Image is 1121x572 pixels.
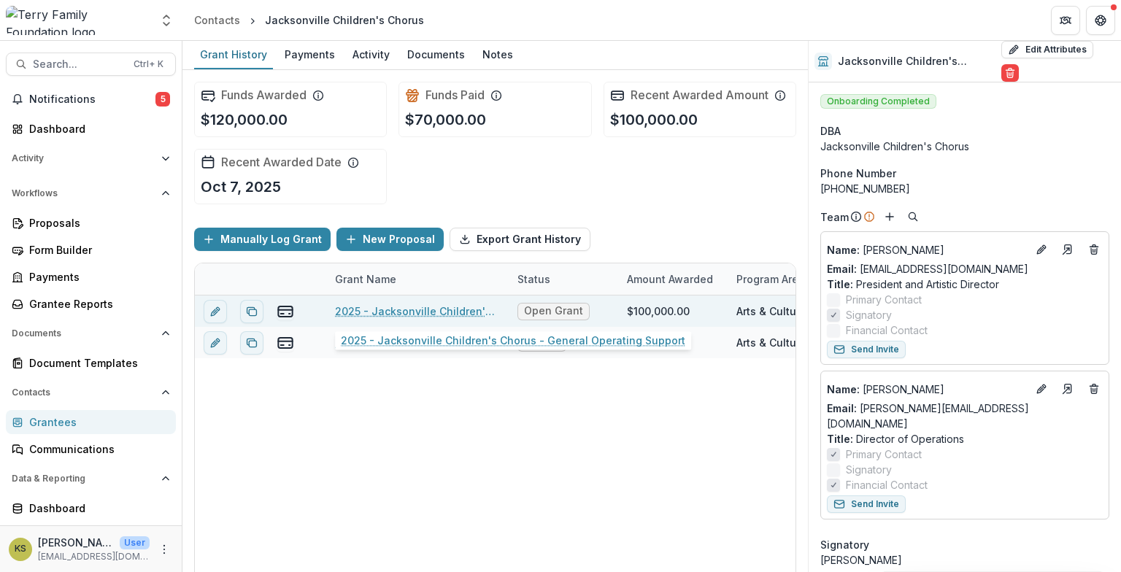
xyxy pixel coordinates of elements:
div: Grant Name [326,263,509,295]
p: User [120,536,150,549]
span: Onboarding Completed [820,94,936,109]
h2: Funds Paid [425,88,485,102]
span: Phone Number [820,166,896,181]
button: Export Grant History [450,228,590,251]
div: Arts & Culture [736,304,806,319]
span: Signatory [820,537,869,552]
div: Documents [401,44,471,65]
span: Open Grant [524,305,583,317]
a: Name: [PERSON_NAME] [827,242,1027,258]
nav: breadcrumb [188,9,430,31]
div: Communications [29,441,164,457]
button: Send Invite [827,341,906,358]
div: Payments [29,269,164,285]
a: Contacts [188,9,246,31]
div: Document Templates [29,355,164,371]
h2: Funds Awarded [221,88,307,102]
div: Amount Awarded [618,263,728,295]
a: Name: [PERSON_NAME] [827,382,1027,397]
button: Add [881,208,898,225]
button: Edit [1033,241,1050,258]
div: Program Areas [728,263,837,295]
button: Search [904,208,922,225]
button: Edit [1033,380,1050,398]
span: Search... [33,58,125,71]
img: Terry Family Foundation logo [6,6,150,35]
span: 5 [155,92,170,107]
a: Grantee Reports [6,292,176,316]
p: [EMAIL_ADDRESS][DOMAIN_NAME] [38,550,150,563]
span: Documents [12,328,155,339]
button: view-payments [277,303,294,320]
a: Dashboard [6,117,176,141]
div: Program Areas [728,271,820,287]
p: Director of Operations [827,431,1103,447]
span: Financial Contact [846,477,928,492]
div: Proposals [29,215,164,231]
a: Proposals [6,211,176,235]
p: [PERSON_NAME] [38,535,114,550]
span: Notifications [29,93,155,106]
button: Duplicate proposal [240,331,263,355]
span: Name : [827,244,860,256]
a: 2025 - Jacksonville Children's Chorus - General Operating Support [335,304,500,319]
button: Search... [6,53,176,76]
button: Open Contacts [6,381,176,404]
p: [PERSON_NAME] [827,242,1027,258]
span: Primary Contact [846,447,922,462]
button: Open Documents [6,322,176,345]
a: Payments [6,265,176,289]
div: Jacksonville Children's Chorus [820,139,1109,154]
h2: Recent Awarded Amount [631,88,768,102]
button: Partners [1051,6,1080,35]
p: $70,000.00 [405,109,486,131]
button: Open Data & Reporting [6,467,176,490]
span: Activity [12,153,155,163]
a: Documents [401,41,471,69]
p: $100,000.00 [610,109,698,131]
span: Data & Reporting [12,474,155,484]
div: Grantee Reports [29,296,164,312]
div: $20,000.00 [627,335,685,350]
div: Activity [347,44,396,65]
span: Contacts [12,387,155,398]
div: Payments [279,44,341,65]
button: Open Activity [6,147,176,170]
div: Jacksonville Children's Chorus [265,12,424,28]
a: Go to contact [1056,377,1079,401]
div: [PHONE_NUMBER] [820,181,1109,196]
a: Email: [PERSON_NAME][EMAIL_ADDRESS][DOMAIN_NAME] [827,401,1103,431]
h2: Jacksonville Children's Chorus [838,55,995,68]
p: Oct 7, 2025 [201,176,281,198]
div: Grant History [194,44,273,65]
button: More [155,541,173,558]
a: Email: [EMAIL_ADDRESS][DOMAIN_NAME] [827,261,1028,277]
div: Dashboard [29,121,164,136]
p: President and Artistic Director [827,277,1103,292]
div: $100,000.00 [627,304,690,319]
button: Deletes [1085,380,1103,398]
div: Status [509,263,618,295]
p: Team [820,209,849,225]
button: Send Invite [827,495,906,513]
span: Email: [827,263,857,275]
div: Form Builder [29,242,164,258]
button: Notifications5 [6,88,176,111]
button: Get Help [1086,6,1115,35]
a: Notes [477,41,519,69]
a: Go to contact [1056,238,1079,261]
a: Form Builder [6,238,176,262]
button: New Proposal [336,228,444,251]
a: Grantees [6,410,176,434]
h2: Recent Awarded Date [221,155,342,169]
a: Communications [6,437,176,461]
div: Status [509,271,559,287]
div: Dashboard [29,500,164,516]
a: Payments [279,41,341,69]
button: Open Workflows [6,182,176,205]
span: Email: [827,402,857,414]
div: Arts & Culture [736,335,806,350]
span: Signatory [846,307,892,322]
